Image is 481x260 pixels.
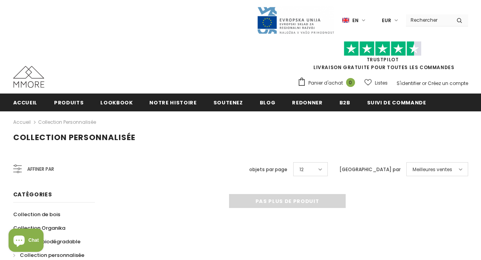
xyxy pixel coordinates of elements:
[149,99,196,106] span: Notre histoire
[54,94,84,111] a: Produits
[413,166,452,173] span: Meilleures ventes
[38,119,96,125] a: Collection personnalisée
[292,99,322,106] span: Redonner
[339,94,350,111] a: B2B
[297,45,468,71] span: LIVRAISON GRATUITE POUR TOUTES LES COMMANDES
[249,166,287,173] label: objets par page
[339,99,350,106] span: B2B
[406,14,451,26] input: Search Site
[297,77,359,89] a: Panier d'achat 0
[342,17,349,24] img: i-lang-1.png
[422,80,427,87] span: or
[13,66,44,88] img: Cas MMORE
[352,17,359,24] span: en
[375,79,388,87] span: Listes
[13,224,65,232] span: Collection Organika
[339,166,401,173] label: [GEOGRAPHIC_DATA] par
[364,76,388,90] a: Listes
[13,99,38,106] span: Accueil
[100,99,133,106] span: Lookbook
[260,94,276,111] a: Blog
[367,56,399,63] a: TrustPilot
[27,165,54,173] span: Affiner par
[346,78,355,87] span: 0
[13,221,65,235] a: Collection Organika
[54,99,84,106] span: Produits
[308,79,343,87] span: Panier d'achat
[397,80,421,87] a: S'identifier
[13,118,31,127] a: Accueil
[367,94,426,111] a: Suivi de commande
[13,191,52,198] span: Catégories
[13,238,80,245] span: Collection biodégradable
[382,17,391,24] span: EUR
[13,211,60,218] span: Collection de bois
[13,235,80,248] a: Collection biodégradable
[260,99,276,106] span: Blog
[257,6,334,35] img: Javni Razpis
[13,94,38,111] a: Accueil
[344,41,422,56] img: Faites confiance aux étoiles pilotes
[213,99,243,106] span: soutenez
[149,94,196,111] a: Notre histoire
[428,80,468,87] a: Créez un compte
[100,94,133,111] a: Lookbook
[367,99,426,106] span: Suivi de commande
[292,94,322,111] a: Redonner
[6,229,46,254] inbox-online-store-chat: Shopify online store chat
[257,17,334,23] a: Javni Razpis
[299,166,304,173] span: 12
[213,94,243,111] a: soutenez
[20,251,84,259] span: Collection personnalisée
[13,208,60,221] a: Collection de bois
[13,132,135,143] span: Collection personnalisée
